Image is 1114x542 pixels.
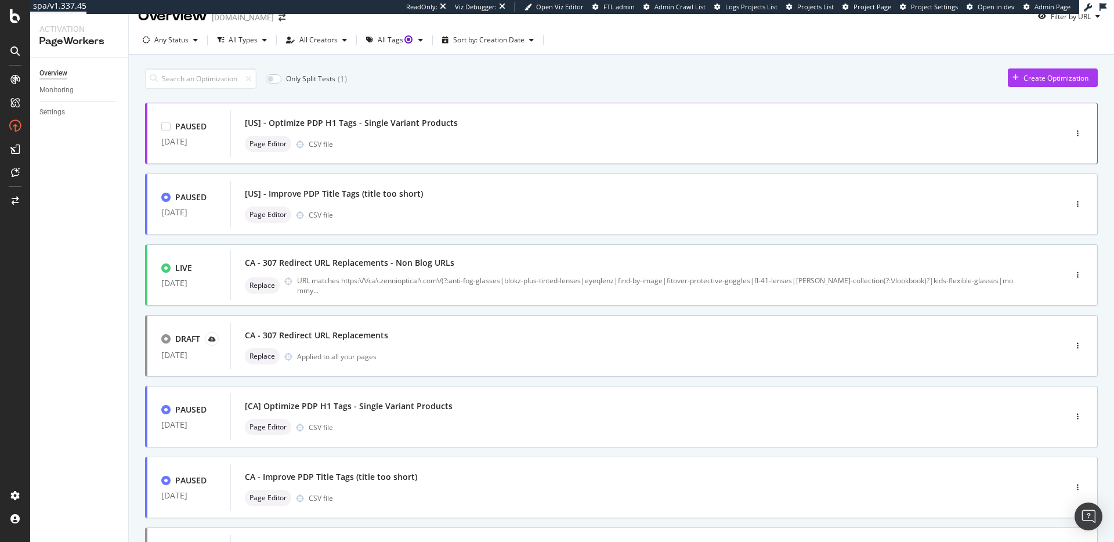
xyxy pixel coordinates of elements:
span: Project Page [853,2,891,11]
div: Sort by: Creation Date [453,37,525,44]
a: Overview [39,67,120,80]
div: CA - 307 Redirect URL Replacements [245,330,388,341]
div: Any Status [154,37,189,44]
span: FTL admin [603,2,635,11]
span: Admin Crawl List [654,2,706,11]
div: neutral label [245,419,291,435]
span: Page Editor [249,211,287,218]
div: CA - Improve PDP Title Tags (title too short) [245,471,417,483]
div: Activation [39,23,119,35]
span: Project Settings [911,2,958,11]
div: arrow-right-arrow-left [278,13,285,21]
a: Projects List [786,2,834,12]
div: [DATE] [161,491,216,500]
div: PAUSED [175,191,207,203]
span: Admin Page [1035,2,1070,11]
div: DRAFT [175,333,200,345]
div: [DATE] [161,137,216,146]
div: [DATE] [161,420,216,429]
span: Replace [249,353,275,360]
button: Create Optimization [1008,68,1098,87]
div: CSV file [309,210,333,220]
div: [US] - Optimize PDP H1 Tags - Single Variant Products [245,117,458,129]
div: Overview [39,67,67,80]
div: neutral label [245,136,291,152]
div: All Creators [299,37,338,44]
span: Page Editor [249,424,287,431]
input: Search an Optimization [145,68,256,89]
button: Filter by URL [1033,7,1105,26]
span: Page Editor [249,494,287,501]
div: All Tags [378,37,414,44]
button: All Creators [281,31,352,49]
div: Create Optimization [1023,73,1088,83]
a: Open in dev [967,2,1015,12]
div: [US] - Improve PDP Title Tags (title too short) [245,188,423,200]
div: Only Split Tests [286,74,335,84]
div: [DATE] [161,351,216,360]
span: Projects List [797,2,834,11]
div: PAUSED [175,121,207,132]
div: PAUSED [175,475,207,486]
div: Overview [138,6,207,26]
div: LIVE [175,262,192,274]
div: CSV file [309,493,333,503]
span: Page Editor [249,140,287,147]
a: Admin Crawl List [643,2,706,12]
a: Settings [39,106,120,118]
div: [DATE] [161,279,216,288]
div: PageWorkers [39,35,119,48]
a: Project Page [842,2,891,12]
a: Monitoring [39,84,120,96]
div: neutral label [245,207,291,223]
div: CSV file [309,422,333,432]
span: Open in dev [978,2,1015,11]
span: Logs Projects List [725,2,777,11]
div: Open Intercom Messenger [1075,503,1102,530]
a: Logs Projects List [714,2,777,12]
div: Monitoring [39,84,74,96]
div: Applied to all your pages [297,352,377,362]
div: [DOMAIN_NAME] [212,12,274,23]
span: ... [313,286,319,295]
a: Admin Page [1023,2,1070,12]
button: All Types [212,31,272,49]
div: All Types [229,37,258,44]
div: ReadOnly: [406,2,437,12]
div: CA - 307 Redirect URL Replacements - Non Blog URLs [245,257,454,269]
div: Tooltip anchor [403,34,414,45]
div: URL matches https:\/\/ca\.zennioptical\.com\/(?:anti-fog-glasses|blokz-plus-tinted-lenses|eyeqlen... [297,276,1017,295]
div: ( 1 ) [338,73,347,85]
div: neutral label [245,277,280,294]
button: Sort by: Creation Date [437,31,538,49]
a: Project Settings [900,2,958,12]
div: CSV file [309,139,333,149]
span: Open Viz Editor [536,2,584,11]
a: FTL admin [592,2,635,12]
div: neutral label [245,348,280,364]
div: neutral label [245,490,291,506]
button: Any Status [138,31,202,49]
span: Replace [249,282,275,289]
div: Settings [39,106,65,118]
button: All TagsTooltip anchor [361,31,428,49]
div: Viz Debugger: [455,2,497,12]
div: [DATE] [161,208,216,217]
div: PAUSED [175,404,207,415]
a: Open Viz Editor [525,2,584,12]
div: [CA] Optimize PDP H1 Tags - Single Variant Products [245,400,453,412]
div: Filter by URL [1051,12,1091,21]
